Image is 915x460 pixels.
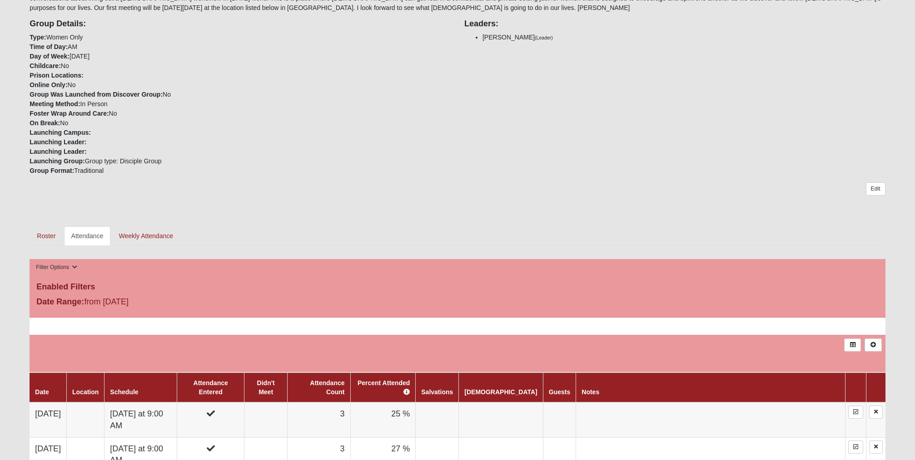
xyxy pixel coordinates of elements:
a: Location [72,388,99,396]
a: Schedule [110,388,138,396]
strong: Online Only: [30,81,67,88]
td: [DATE] at 9:00 AM [104,402,177,437]
strong: Launching Group: [30,157,85,165]
h4: Group Details: [30,19,451,29]
small: (Leader) [535,35,553,40]
a: Weekly Attendance [111,226,180,245]
strong: On Break: [30,119,60,127]
td: [DATE] [30,402,66,437]
a: Delete [869,406,883,419]
strong: Foster Wrap Around Care: [30,110,109,117]
h4: Enabled Filters [36,282,878,292]
a: Enter Attendance [848,440,863,454]
td: 3 [287,402,350,437]
a: Didn't Meet [257,379,275,396]
a: Attendance Count [310,379,344,396]
strong: Time of Day: [30,43,68,50]
a: Alt+N [865,338,881,352]
td: 25 % [350,402,416,437]
a: Enter Attendance [848,406,863,419]
strong: Group Format: [30,167,74,174]
li: [PERSON_NAME] [482,33,885,42]
a: Date [35,388,49,396]
label: Date Range: [36,296,84,308]
strong: Prison Locations: [30,72,83,79]
strong: Childcare: [30,62,60,69]
button: Filter Options [33,263,80,272]
a: Notes [582,388,599,396]
strong: Type: [30,34,46,41]
strong: Launching Campus: [30,129,91,136]
a: Percent Attended [358,379,410,396]
strong: Day of Week: [30,53,70,60]
th: Guests [543,372,576,402]
a: Export to Excel [844,338,861,352]
h4: Leaders: [464,19,885,29]
div: from [DATE] [30,296,315,310]
th: Salvations [416,372,459,402]
a: Attendance [64,226,111,245]
a: Attendance Entered [194,379,228,396]
a: Delete [869,440,883,454]
strong: Group Was Launched from Discover Group: [30,91,163,98]
a: Roster [30,226,63,245]
div: Women Only AM [DATE] No No No In Person No No Group type: Disciple Group Traditional [23,13,457,176]
strong: Meeting Method: [30,100,80,108]
strong: Launching Leader: [30,148,86,155]
strong: Launching Leader: [30,138,86,146]
th: [DEMOGRAPHIC_DATA] [459,372,543,402]
a: Edit [866,182,885,196]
